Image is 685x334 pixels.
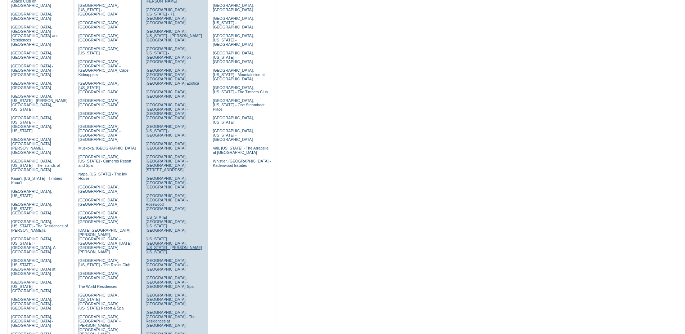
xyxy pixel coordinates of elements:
[11,94,68,111] a: [GEOGRAPHIC_DATA], [US_STATE] - [PERSON_NAME][GEOGRAPHIC_DATA], [US_STATE]
[11,315,53,328] a: [GEOGRAPHIC_DATA], [GEOGRAPHIC_DATA] - [GEOGRAPHIC_DATA]
[78,34,120,42] a: [GEOGRAPHIC_DATA], [GEOGRAPHIC_DATA]
[11,258,55,276] a: [GEOGRAPHIC_DATA], [US_STATE] - [GEOGRAPHIC_DATA] at [GEOGRAPHIC_DATA]
[78,284,117,289] a: The World Residences
[145,155,188,172] a: [GEOGRAPHIC_DATA], [GEOGRAPHIC_DATA] - [GEOGRAPHIC_DATA][STREET_ADDRESS]
[78,21,120,29] a: [GEOGRAPHIC_DATA], [GEOGRAPHIC_DATA]
[78,293,124,310] a: [GEOGRAPHIC_DATA], [US_STATE] - [GEOGRAPHIC_DATA] [US_STATE] Resort & Spa
[78,185,120,193] a: [GEOGRAPHIC_DATA], [GEOGRAPHIC_DATA]
[145,310,195,328] a: [GEOGRAPHIC_DATA], [GEOGRAPHIC_DATA] - The Residences at [GEOGRAPHIC_DATA]
[11,189,52,198] a: [GEOGRAPHIC_DATA], [US_STATE]
[78,146,136,150] a: Muskoka, [GEOGRAPHIC_DATA]
[213,85,268,94] a: [GEOGRAPHIC_DATA], [US_STATE] - The Timbers Club
[78,46,120,55] a: [GEOGRAPHIC_DATA], [US_STATE]
[145,29,202,42] a: [GEOGRAPHIC_DATA], [US_STATE] - [PERSON_NAME][GEOGRAPHIC_DATA]
[11,280,52,293] a: [GEOGRAPHIC_DATA], [US_STATE] - [GEOGRAPHIC_DATA]
[11,297,53,310] a: [GEOGRAPHIC_DATA], [GEOGRAPHIC_DATA] - [GEOGRAPHIC_DATA]
[78,98,120,107] a: [GEOGRAPHIC_DATA], [GEOGRAPHIC_DATA]
[78,111,120,120] a: [GEOGRAPHIC_DATA], [GEOGRAPHIC_DATA]
[78,271,120,280] a: [GEOGRAPHIC_DATA], [GEOGRAPHIC_DATA]
[145,46,191,64] a: [GEOGRAPHIC_DATA], [US_STATE] - [GEOGRAPHIC_DATA] on [GEOGRAPHIC_DATA]
[213,16,254,29] a: [GEOGRAPHIC_DATA], [US_STATE] - [GEOGRAPHIC_DATA]
[145,237,202,254] a: [US_STATE][GEOGRAPHIC_DATA], [US_STATE] - [PERSON_NAME] [US_STATE]
[145,176,188,189] a: [GEOGRAPHIC_DATA], [GEOGRAPHIC_DATA] - [GEOGRAPHIC_DATA]
[11,137,53,155] a: [GEOGRAPHIC_DATA] - [GEOGRAPHIC_DATA][PERSON_NAME], [GEOGRAPHIC_DATA]
[78,81,120,94] a: [GEOGRAPHIC_DATA], [US_STATE] - [GEOGRAPHIC_DATA]
[145,258,188,271] a: [GEOGRAPHIC_DATA], [GEOGRAPHIC_DATA] - [GEOGRAPHIC_DATA]
[145,215,186,232] a: [US_STATE][GEOGRAPHIC_DATA], [US_STATE][GEOGRAPHIC_DATA]
[11,51,52,59] a: [GEOGRAPHIC_DATA], [GEOGRAPHIC_DATA]
[145,68,199,85] a: [GEOGRAPHIC_DATA], [GEOGRAPHIC_DATA] - [GEOGRAPHIC_DATA], [GEOGRAPHIC_DATA] Exotica
[213,129,254,142] a: [GEOGRAPHIC_DATA], [US_STATE] - [GEOGRAPHIC_DATA]
[213,34,254,46] a: [GEOGRAPHIC_DATA], [US_STATE] - [GEOGRAPHIC_DATA]
[145,142,186,150] a: [GEOGRAPHIC_DATA], [GEOGRAPHIC_DATA]
[78,172,127,181] a: Napa, [US_STATE] - The Ink House
[145,293,188,306] a: [GEOGRAPHIC_DATA], [GEOGRAPHIC_DATA] - [GEOGRAPHIC_DATA]
[213,68,265,81] a: [GEOGRAPHIC_DATA], [US_STATE] - Mountainside at [GEOGRAPHIC_DATA]
[11,202,52,215] a: [GEOGRAPHIC_DATA], [US_STATE] - [GEOGRAPHIC_DATA]
[78,3,120,16] a: [GEOGRAPHIC_DATA], [US_STATE] - [GEOGRAPHIC_DATA]
[78,228,131,254] a: [DATE][GEOGRAPHIC_DATA][PERSON_NAME], [GEOGRAPHIC_DATA] - [GEOGRAPHIC_DATA] [DATE][GEOGRAPHIC_DAT...
[213,3,254,12] a: [GEOGRAPHIC_DATA], [GEOGRAPHIC_DATA]
[213,51,254,64] a: [GEOGRAPHIC_DATA], [US_STATE] - [GEOGRAPHIC_DATA]
[213,146,269,155] a: Vail, [US_STATE] - The Arrabelle at [GEOGRAPHIC_DATA]
[11,237,55,254] a: [GEOGRAPHIC_DATA], [US_STATE] - [GEOGRAPHIC_DATA], A [GEOGRAPHIC_DATA]
[78,124,121,142] a: [GEOGRAPHIC_DATA], [GEOGRAPHIC_DATA] - [GEOGRAPHIC_DATA] [GEOGRAPHIC_DATA]
[213,159,271,168] a: Whistler, [GEOGRAPHIC_DATA] - Kadenwood Estates
[78,59,129,77] a: [GEOGRAPHIC_DATA], [GEOGRAPHIC_DATA] - [GEOGRAPHIC_DATA] Cape Kidnappers
[145,124,186,137] a: [GEOGRAPHIC_DATA], [US_STATE] - [GEOGRAPHIC_DATA]
[78,211,121,224] a: [GEOGRAPHIC_DATA], [GEOGRAPHIC_DATA] - [GEOGRAPHIC_DATA]
[11,116,52,133] a: [GEOGRAPHIC_DATA], [US_STATE] - [GEOGRAPHIC_DATA], [US_STATE]
[11,159,60,172] a: [GEOGRAPHIC_DATA], [US_STATE] - The Islands of [GEOGRAPHIC_DATA]
[11,64,53,77] a: [GEOGRAPHIC_DATA] - [GEOGRAPHIC_DATA] - [GEOGRAPHIC_DATA]
[78,155,131,168] a: [GEOGRAPHIC_DATA], [US_STATE] - Carneros Resort and Spa
[11,219,68,232] a: [GEOGRAPHIC_DATA], [US_STATE] - The Residences of [PERSON_NAME]'a
[11,81,52,90] a: [GEOGRAPHIC_DATA], [GEOGRAPHIC_DATA]
[213,98,265,111] a: [GEOGRAPHIC_DATA], [US_STATE] - One Steamboat Place
[11,176,62,185] a: Kaua'i, [US_STATE] - Timbers Kaua'i
[78,198,120,206] a: [GEOGRAPHIC_DATA], [GEOGRAPHIC_DATA]
[11,25,59,46] a: [GEOGRAPHIC_DATA], [GEOGRAPHIC_DATA] - [GEOGRAPHIC_DATA] and Residences [GEOGRAPHIC_DATA]
[78,258,131,267] a: [GEOGRAPHIC_DATA], [US_STATE] - The Rocks Club
[145,103,188,120] a: [GEOGRAPHIC_DATA], [GEOGRAPHIC_DATA] - [GEOGRAPHIC_DATA] [GEOGRAPHIC_DATA]
[145,276,193,289] a: [GEOGRAPHIC_DATA], [GEOGRAPHIC_DATA] - [GEOGRAPHIC_DATA]-Spa
[145,90,186,98] a: [GEOGRAPHIC_DATA], [GEOGRAPHIC_DATA]
[213,116,254,124] a: [GEOGRAPHIC_DATA], [US_STATE]
[11,12,52,21] a: [GEOGRAPHIC_DATA], [GEOGRAPHIC_DATA]
[145,193,188,211] a: [GEOGRAPHIC_DATA], [GEOGRAPHIC_DATA] - Rosewood [GEOGRAPHIC_DATA]
[145,8,186,25] a: [GEOGRAPHIC_DATA], [US_STATE] - 71 [GEOGRAPHIC_DATA], [GEOGRAPHIC_DATA]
